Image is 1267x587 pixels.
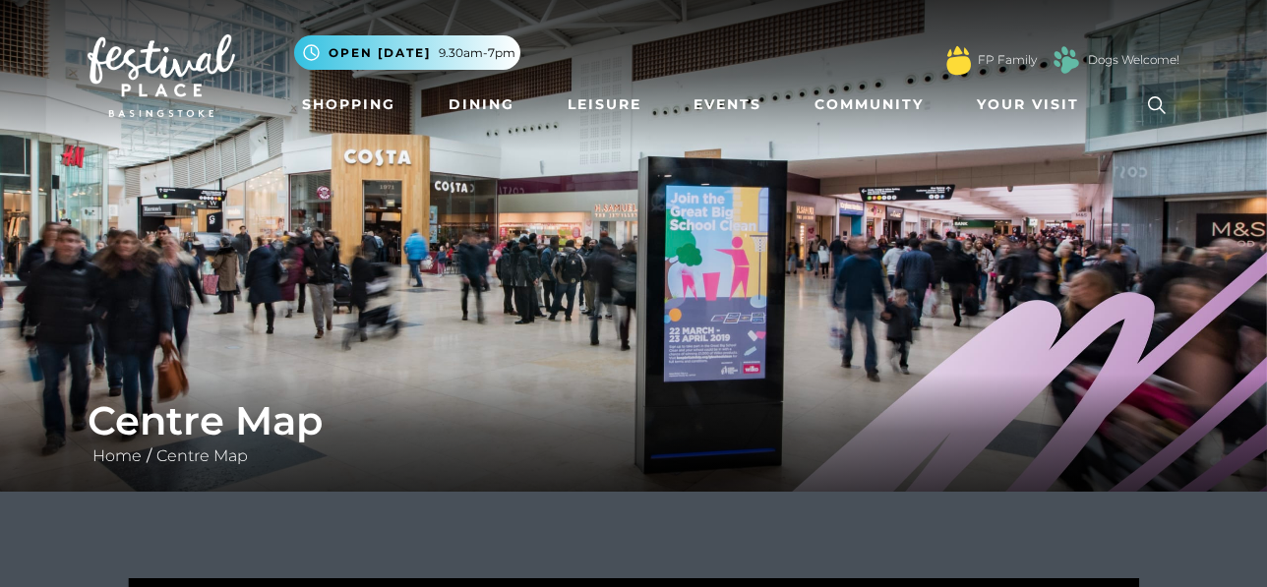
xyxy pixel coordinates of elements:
[88,397,1179,444] h1: Centre Map
[294,87,403,123] a: Shopping
[807,87,932,123] a: Community
[977,94,1079,115] span: Your Visit
[1088,51,1179,69] a: Dogs Welcome!
[686,87,769,123] a: Events
[439,44,515,62] span: 9.30am-7pm
[88,446,147,465] a: Home
[969,87,1097,123] a: Your Visit
[294,35,520,70] button: Open [DATE] 9.30am-7pm
[978,51,1037,69] a: FP Family
[441,87,522,123] a: Dining
[73,397,1194,468] div: /
[88,34,235,117] img: Festival Place Logo
[560,87,649,123] a: Leisure
[329,44,431,62] span: Open [DATE]
[151,446,253,465] a: Centre Map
